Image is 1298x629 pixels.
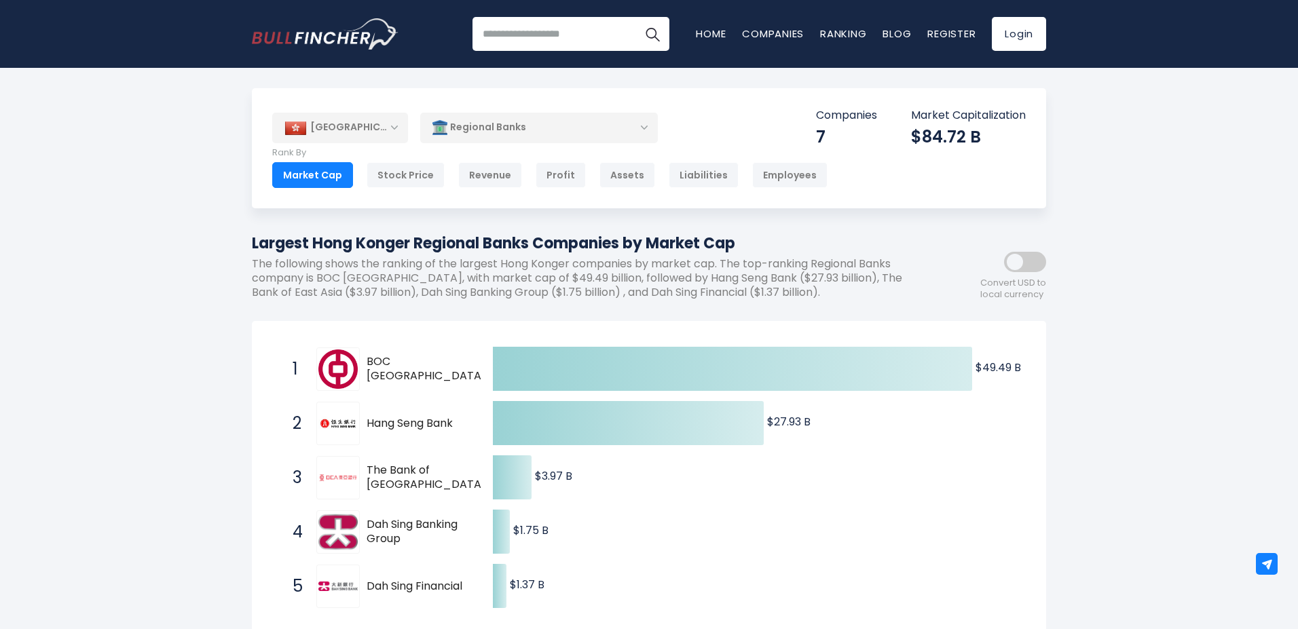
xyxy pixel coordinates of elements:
[696,26,726,41] a: Home
[286,358,299,381] span: 1
[252,257,924,299] p: The following shows the ranking of the largest Hong Konger companies by market cap. The top-ranki...
[252,18,398,50] a: Go to homepage
[767,414,811,430] text: $27.93 B
[911,109,1026,123] p: Market Capitalization
[510,577,544,592] text: $1.37 B
[367,162,445,188] div: Stock Price
[318,582,358,592] img: Dah Sing Financial
[816,109,877,123] p: Companies
[742,26,804,41] a: Companies
[252,18,398,50] img: Bullfincher logo
[318,512,358,552] img: Dah Sing Banking Group
[992,17,1046,51] a: Login
[286,520,299,544] span: 4
[318,349,358,389] img: BOC Hong Kong
[635,17,669,51] button: Search
[286,575,299,598] span: 5
[816,126,877,147] div: 7
[513,522,549,538] text: $1.75 B
[367,463,486,492] span: The Bank of [GEOGRAPHIC_DATA]
[272,113,408,142] div: [GEOGRAPHIC_DATA]
[367,579,469,594] span: Dah Sing Financial
[272,147,828,159] p: Rank By
[318,473,358,482] img: The Bank of East Asia
[911,126,1026,147] div: $84.72 B
[980,278,1046,301] span: Convert USD to local currency
[318,404,358,443] img: Hang Seng Bank
[669,162,739,188] div: Liabilities
[367,518,469,546] span: Dah Sing Banking Group
[883,26,911,41] a: Blog
[286,466,299,489] span: 3
[420,112,658,143] div: Regional Banks
[458,162,522,188] div: Revenue
[976,360,1021,375] text: $49.49 B
[252,232,924,254] h1: Largest Hong Konger Regional Banks Companies by Market Cap
[599,162,655,188] div: Assets
[927,26,976,41] a: Register
[535,468,572,484] text: $3.97 B
[286,412,299,435] span: 2
[272,162,353,188] div: Market Cap
[820,26,866,41] a: Ranking
[367,355,486,383] span: BOC [GEOGRAPHIC_DATA]
[367,417,469,431] span: Hang Seng Bank
[752,162,828,188] div: Employees
[536,162,586,188] div: Profit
